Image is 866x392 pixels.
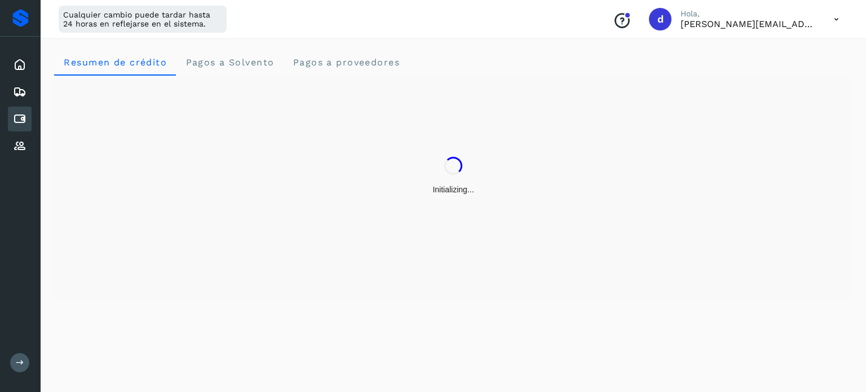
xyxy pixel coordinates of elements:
div: Embarques [8,80,32,104]
span: Resumen de crédito [63,57,167,68]
div: Cuentas por pagar [8,107,32,131]
div: Proveedores [8,134,32,158]
div: Inicio [8,52,32,77]
p: daniel.albo@salbologistics.com [681,19,816,29]
span: Pagos a proveedores [292,57,400,68]
div: Cualquier cambio puede tardar hasta 24 horas en reflejarse en el sistema. [59,6,227,33]
p: Hola, [681,9,816,19]
span: Pagos a Solvento [185,57,274,68]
